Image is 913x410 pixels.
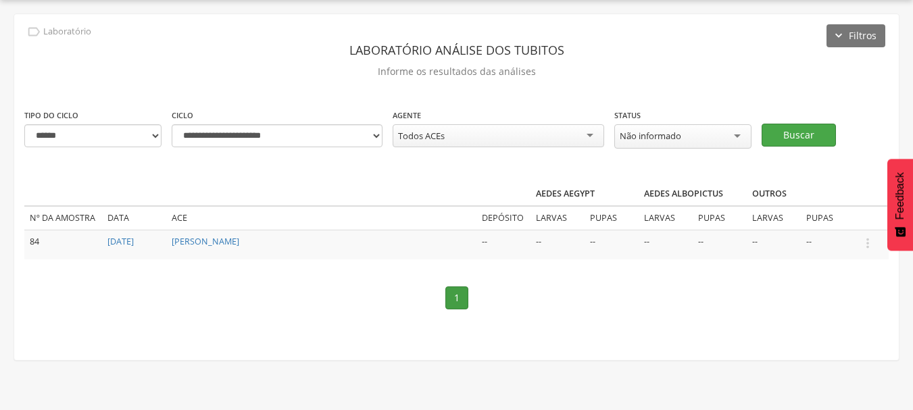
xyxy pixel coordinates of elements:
header: Laboratório análise dos tubitos [24,38,889,62]
td: Pupas [585,206,639,230]
th: Aedes albopictus [639,182,747,206]
td: Pupas [801,206,855,230]
a: [DATE] [107,236,134,247]
th: Outros [747,182,855,206]
div: Não informado [620,130,681,142]
td: Pupas [693,206,747,230]
button: Feedback - Mostrar pesquisa [887,159,913,251]
td: Nº da amostra [24,206,102,230]
td: -- [530,230,585,259]
button: Buscar [762,124,836,147]
label: Status [614,110,641,121]
label: Ciclo [172,110,193,121]
p: Laboratório [43,26,91,37]
td: -- [476,230,530,259]
i:  [26,24,41,39]
td: Depósito [476,206,530,230]
a: [PERSON_NAME] [172,236,239,247]
td: -- [747,230,801,259]
td: 84 [24,230,102,259]
td: Larvas [747,206,801,230]
button: Filtros [826,24,885,47]
td: -- [585,230,639,259]
td: -- [693,230,747,259]
label: Agente [393,110,421,121]
label: Tipo do ciclo [24,110,78,121]
a: 1 [445,286,468,309]
td: Larvas [639,206,693,230]
p: Informe os resultados das análises [24,62,889,81]
i:  [860,236,875,251]
td: -- [639,230,693,259]
td: -- [801,230,855,259]
td: Data [102,206,166,230]
td: Larvas [530,206,585,230]
th: Aedes aegypt [530,182,639,206]
span: Feedback [894,172,906,220]
div: Todos ACEs [398,130,445,142]
td: ACE [166,206,476,230]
